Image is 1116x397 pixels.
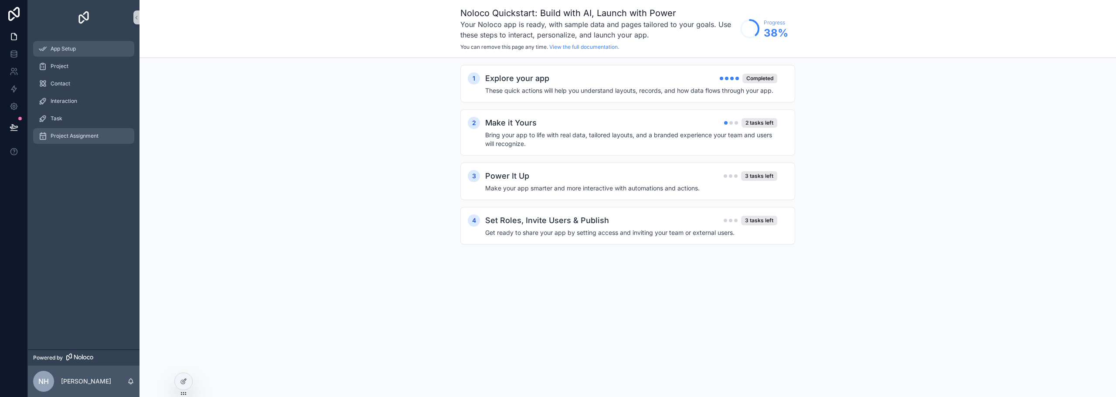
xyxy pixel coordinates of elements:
[33,93,134,109] a: Interaction
[764,19,788,26] span: Progress
[51,80,70,87] span: Contact
[38,376,49,387] span: NH
[764,26,788,40] span: 38 %
[51,132,99,139] span: Project Assignment
[460,19,736,40] h3: Your Noloco app is ready, with sample data and pages tailored to your goals. Use these steps to i...
[460,7,736,19] h1: Noloco Quickstart: Build with AI, Launch with Power
[51,63,68,70] span: Project
[33,111,134,126] a: Task
[460,44,548,50] span: You can remove this page any time.
[61,377,111,386] p: [PERSON_NAME]
[33,354,63,361] span: Powered by
[28,35,139,155] div: scrollable content
[33,58,134,74] a: Project
[33,76,134,92] a: Contact
[51,98,77,105] span: Interaction
[51,45,76,52] span: App Setup
[77,10,91,24] img: App logo
[549,44,619,50] a: View the full documentation.
[51,115,62,122] span: Task
[28,349,139,366] a: Powered by
[33,41,134,57] a: App Setup
[33,128,134,144] a: Project Assignment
